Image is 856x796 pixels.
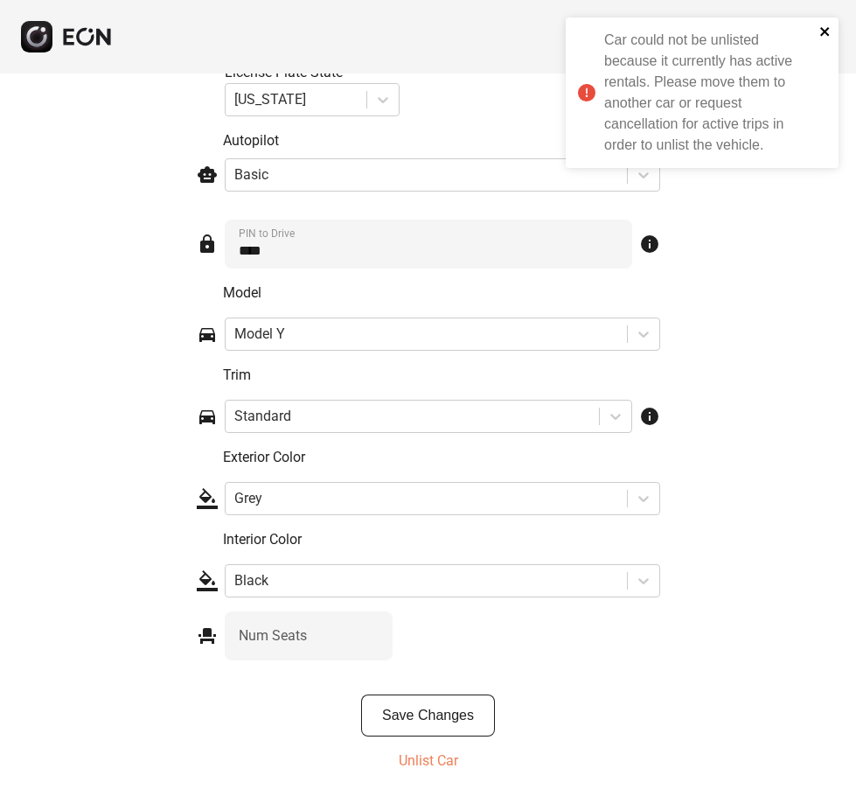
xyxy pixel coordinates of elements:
p: Unlist Car [399,751,458,772]
p: Exterior Color [223,447,660,468]
p: Trim [223,365,660,386]
button: Save Changes [361,695,495,737]
span: info [639,406,660,427]
p: Autopilot [223,130,660,151]
button: close [819,24,832,38]
div: Car could not be unlisted because it currently has active rentals. Please move them to another ca... [604,30,814,156]
span: format_color_fill [197,570,218,591]
span: info [639,234,660,255]
span: directions_car [197,406,218,427]
p: Model [223,283,660,304]
span: format_color_fill [197,488,218,509]
span: smart_toy [197,164,218,185]
span: directions_car [197,324,218,345]
p: Interior Color [223,529,660,550]
span: lock [197,234,218,255]
label: Num Seats [239,625,307,646]
span: event_seat [197,625,218,646]
label: PIN to Drive [239,227,295,241]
